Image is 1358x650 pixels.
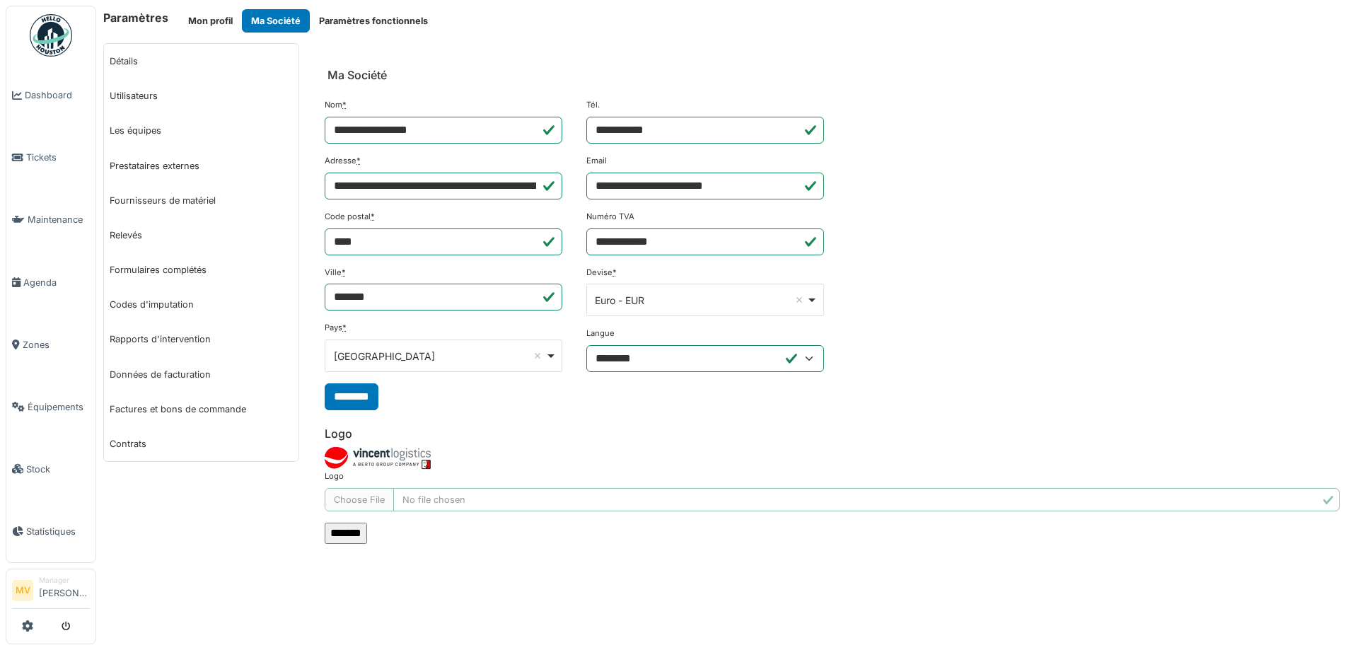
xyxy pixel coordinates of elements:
h6: Ma Société [327,69,387,82]
h6: Paramètres [103,11,168,25]
li: MV [12,580,33,601]
div: Euro - EUR [595,293,806,308]
a: Maintenance [6,189,95,251]
li: [PERSON_NAME] [39,575,90,605]
label: Logo [325,470,344,482]
a: Tickets [6,127,95,189]
a: Codes d'imputation [104,287,298,322]
button: Mon profil [179,9,242,33]
a: Formulaires complétés [104,253,298,287]
span: Tickets [26,151,90,164]
a: Fournisseurs de matériel [104,183,298,218]
span: Maintenance [28,213,90,226]
abbr: Requis [342,267,346,277]
a: Dashboard [6,64,95,127]
abbr: Requis [371,211,375,221]
label: Email [586,155,607,167]
a: Relevés [104,218,298,253]
div: [GEOGRAPHIC_DATA] [334,349,545,364]
a: Prestataires externes [104,149,298,183]
span: Zones [23,338,90,352]
button: Remove item: 'EUR' [792,293,806,307]
label: Nom [325,99,347,111]
label: Pays [325,322,347,334]
span: Statistiques [26,525,90,538]
a: Contrats [104,426,298,461]
label: Langue [586,327,615,339]
label: Ville [325,267,346,279]
span: Équipements [28,400,90,414]
a: Factures et bons de commande [104,392,298,426]
h6: Logo [325,427,1340,441]
span: Stock [26,463,90,476]
a: Utilisateurs [104,79,298,113]
a: MV Manager[PERSON_NAME] [12,575,90,609]
button: Ma Société [242,9,310,33]
label: Code postal [325,211,375,223]
a: Équipements [6,376,95,438]
a: Les équipes [104,113,298,148]
abbr: Requis [613,267,617,277]
label: Numéro TVA [586,211,634,223]
a: Stock [6,438,95,500]
a: Données de facturation [104,357,298,392]
a: Rapports d'intervention [104,322,298,356]
div: Manager [39,575,90,586]
label: Devise [586,267,617,279]
button: Remove item: 'BE' [530,349,545,363]
abbr: Requis [342,323,347,332]
span: Agenda [23,276,90,289]
img: di4fps9l777mz8q2cq4o7tkjbqzr [325,446,431,470]
label: Adresse [325,155,361,167]
a: Statistiques [6,500,95,562]
a: Agenda [6,251,95,313]
button: Paramètres fonctionnels [310,9,437,33]
span: Dashboard [25,88,90,102]
a: Détails [104,44,298,79]
abbr: Requis [342,100,347,110]
img: Badge_color-CXgf-gQk.svg [30,14,72,57]
a: Zones [6,313,95,376]
abbr: Requis [356,156,361,166]
label: Tél. [586,99,600,111]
